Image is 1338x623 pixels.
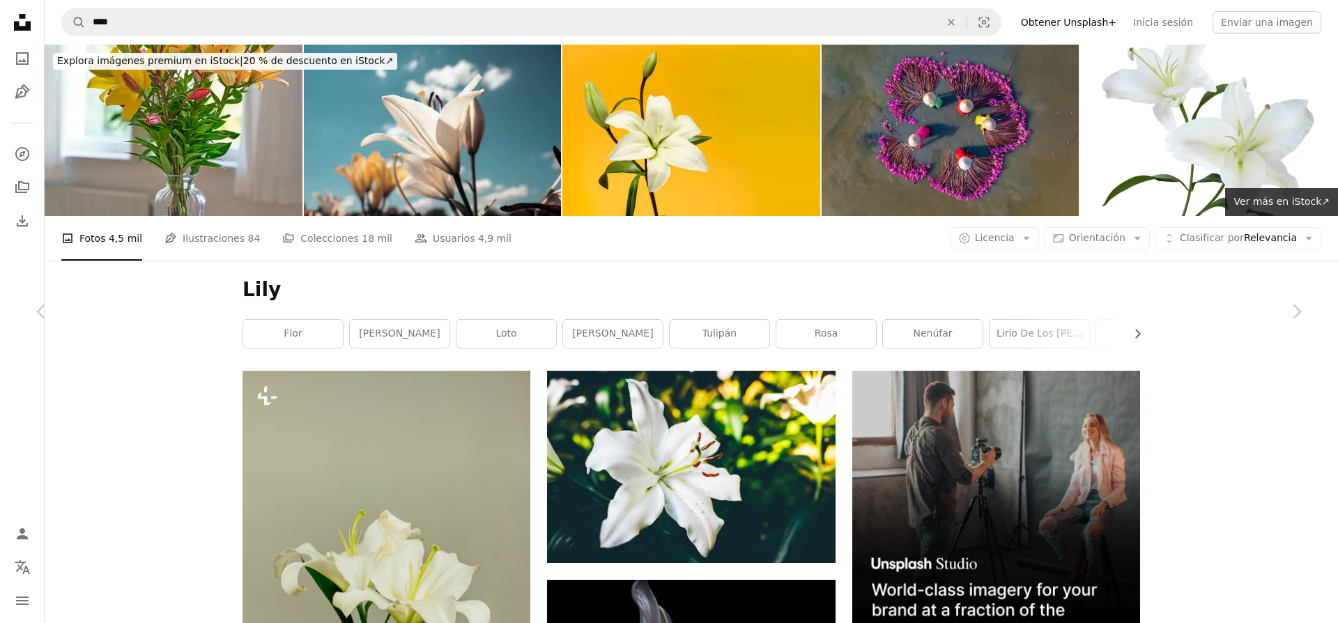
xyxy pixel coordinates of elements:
a: rosa [776,320,876,348]
span: Ver más en iStock ↗ [1233,196,1330,207]
span: Relevancia [1180,231,1297,245]
a: Foto de primer plano de flor blanca de 6 pétalos [547,461,835,473]
a: tulipán [670,320,769,348]
a: flores [1096,320,1196,348]
span: Clasificar por [1180,232,1244,243]
a: [PERSON_NAME] [563,320,663,348]
a: Usuarios 4,9 mil [415,216,512,261]
a: Inicia sesión [1125,11,1201,33]
a: Iniciar sesión / Registrarse [8,520,36,548]
button: Clasificar porRelevancia [1155,227,1321,249]
button: Menú [8,587,36,615]
img: Vista aérea de mujeres rurales en el distrito de Moc Hoa, provincia de Long An, delta del Mekong,... [822,45,1079,216]
a: Explora imágenes premium en iStock|20 % de descuento en iStock↗ [45,45,406,78]
a: una flor blanca con hojas verdes en un jarrón [243,580,530,593]
img: Foto de primer plano de flor blanca de 6 pétalos [547,371,835,563]
a: Ilustraciones 84 [164,216,260,261]
a: Fotos [8,45,36,72]
img: Vibrante ramo de lirios en un jarrón de vidrio transparente encaramado en un alféizar soleado [45,45,302,216]
span: Orientación [1069,232,1125,243]
a: loto [456,320,556,348]
img: White Lily flower bouquet isolated on white background [1080,45,1338,216]
a: Ilustraciones [8,78,36,106]
a: nenúfar [883,320,983,348]
button: Buscar en Unsplash [62,9,86,36]
button: Enviar una imagen [1213,11,1321,33]
button: Borrar [936,9,967,36]
a: Siguiente [1254,245,1338,378]
a: lirio de los [PERSON_NAME] [990,320,1089,348]
span: 18 mil [362,231,392,246]
button: Búsqueda visual [967,9,1001,36]
a: flor [243,320,343,348]
span: 4,9 mil [478,231,512,246]
img: Flor de lirio blanco en verano con aspecto vintage [304,45,562,216]
span: 84 [247,231,260,246]
button: Licencia [951,227,1039,249]
img: Lirio blanco sobre fondo amarillo con espacio para copiar [562,45,820,216]
a: Colecciones [8,174,36,201]
span: Licencia [975,232,1015,243]
button: desplazar lista a la derecha [1125,320,1140,348]
a: [PERSON_NAME] [350,320,449,348]
form: Encuentra imágenes en todo el sitio [61,8,1001,36]
button: Idioma [8,553,36,581]
a: Colecciones 18 mil [282,216,392,261]
a: Historial de descargas [8,207,36,235]
span: 20 % de descuento en iStock ↗ [57,55,393,66]
a: Explorar [8,140,36,168]
a: Ver más en iStock↗ [1225,188,1338,216]
a: Obtener Unsplash+ [1013,11,1125,33]
span: Explora imágenes premium en iStock | [57,55,243,66]
button: Orientación [1045,227,1150,249]
h1: Lily [243,277,1140,302]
